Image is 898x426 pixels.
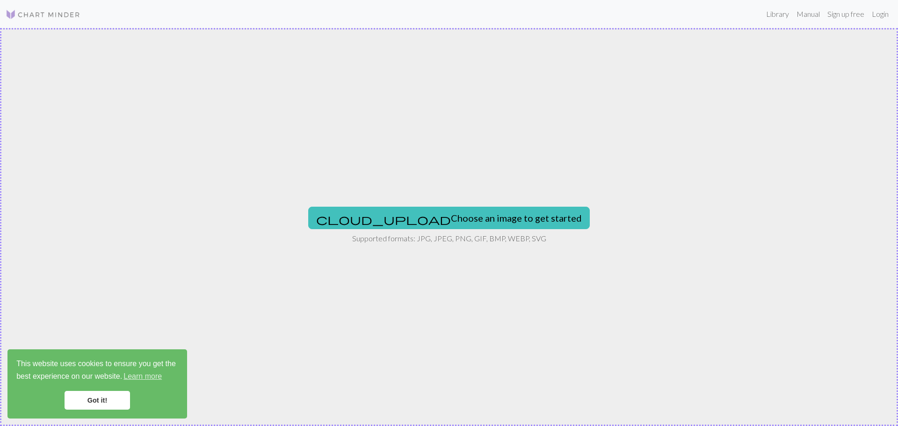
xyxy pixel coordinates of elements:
span: This website uses cookies to ensure you get the best experience on our website. [16,358,178,383]
p: Supported formats: JPG, JPEG, PNG, GIF, BMP, WEBP, SVG [352,233,546,244]
a: Library [762,5,793,23]
a: Manual [793,5,824,23]
a: learn more about cookies [122,369,163,383]
a: Sign up free [824,5,868,23]
button: Choose an image to get started [308,207,590,229]
span: cloud_upload [316,213,451,226]
a: Login [868,5,892,23]
a: dismiss cookie message [65,391,130,410]
div: cookieconsent [7,349,187,419]
img: Logo [6,9,80,20]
